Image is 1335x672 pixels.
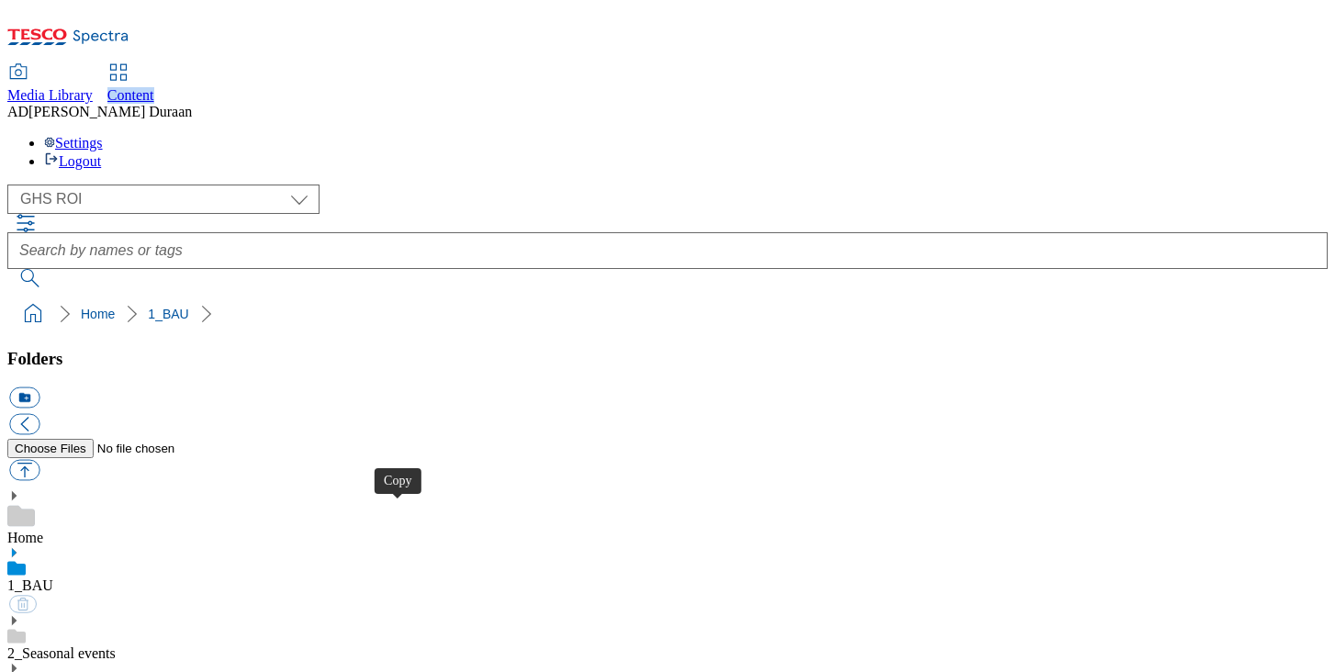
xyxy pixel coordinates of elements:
a: Logout [44,153,101,169]
span: Content [107,87,154,103]
a: Home [81,307,115,321]
a: 2_Seasonal events [7,645,116,661]
a: 1_BAU [7,577,53,593]
nav: breadcrumb [7,297,1328,331]
span: [PERSON_NAME] Duraan [28,104,192,119]
a: Media Library [7,65,93,104]
a: Content [107,65,154,104]
a: Settings [44,135,103,151]
a: home [18,299,48,329]
a: 1_BAU [148,307,188,321]
h3: Folders [7,349,1328,369]
span: AD [7,104,28,119]
span: Media Library [7,87,93,103]
input: Search by names or tags [7,232,1328,269]
a: Home [7,530,43,545]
